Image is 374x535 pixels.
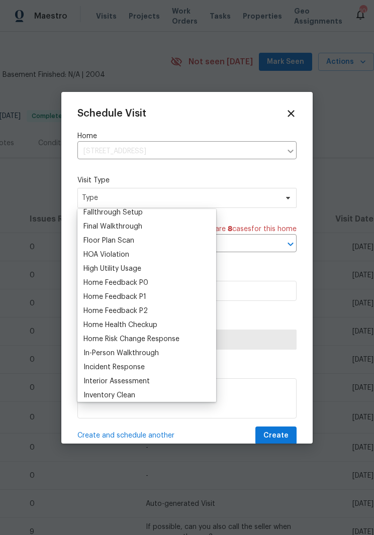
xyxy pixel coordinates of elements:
[77,175,297,185] label: Visit Type
[83,390,135,400] div: Inventory Clean
[83,278,148,288] div: Home Feedback P0
[83,292,146,302] div: Home Feedback P1
[83,250,129,260] div: HOA Violation
[77,131,297,141] label: Home
[284,237,298,251] button: Open
[82,193,277,203] span: Type
[77,431,174,441] span: Create and schedule another
[83,222,142,232] div: Final Walkthrough
[77,144,282,159] input: Enter in an address
[83,306,148,316] div: Home Feedback P2
[83,264,141,274] div: High Utility Usage
[228,226,232,233] span: 8
[263,430,289,442] span: Create
[83,236,134,246] div: Floor Plan Scan
[83,207,143,218] div: Fallthrough Setup
[83,348,159,358] div: In-Person Walkthrough
[286,108,297,119] span: Close
[83,376,150,386] div: Interior Assessment
[83,320,157,330] div: Home Health Checkup
[196,224,297,234] span: There are case s for this home
[83,334,179,344] div: Home Risk Change Response
[255,426,297,445] button: Create
[83,362,145,372] div: Incident Response
[77,109,146,119] span: Schedule Visit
